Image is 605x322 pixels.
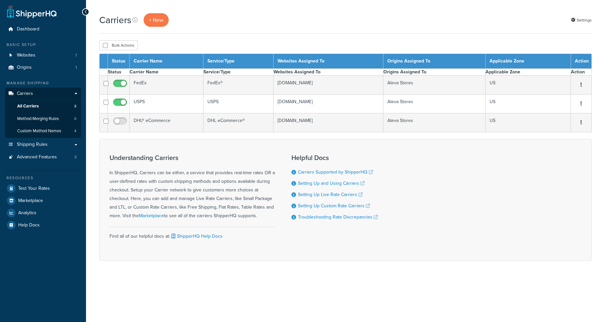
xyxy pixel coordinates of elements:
[7,5,57,18] a: ShipperHQ Home
[383,76,485,95] td: Aleva Stores
[109,227,275,241] div: Find all of our helpful docs at:
[274,69,383,76] th: Websites Assigned To
[130,95,203,113] td: USPS
[139,212,164,219] a: Marketplace
[5,113,81,125] li: Method Merging Rules
[203,95,274,113] td: USPS
[291,154,378,161] h3: Helpful Docs
[5,113,81,125] a: Method Merging Rules 0
[383,54,485,69] th: Origins Assigned To
[5,88,81,100] a: Carriers
[130,113,203,132] td: DHL® eCommerce
[274,95,383,113] td: [DOMAIN_NAME]
[17,91,33,97] span: Carriers
[571,69,592,76] th: Action
[571,16,592,25] a: Settings
[5,49,81,61] a: Websites 1
[108,54,130,69] th: Status
[5,139,81,151] a: Shipping Rules
[485,54,571,69] th: Applicable Zone
[17,26,39,32] span: Dashboard
[5,100,81,112] li: All Carriers
[74,128,76,134] span: 4
[274,76,383,95] td: [DOMAIN_NAME]
[5,88,81,138] li: Carriers
[203,69,274,76] th: Service/Type
[109,154,275,161] h3: Understanding Carriers
[5,182,81,194] a: Test Your Rates
[5,151,81,163] a: Advanced Features 2
[17,142,48,147] span: Shipping Rules
[298,214,378,221] a: Troubleshooting Rate Discrepancies
[170,233,223,240] a: ShipperHQ Help Docs
[383,113,485,132] td: Aleva Stores
[144,13,169,27] a: + New
[17,116,59,122] span: Method Merging Rules
[5,100,81,112] a: All Carriers 3
[5,23,81,35] a: Dashboard
[5,61,81,74] li: Origins
[18,198,43,204] span: Marketplace
[5,207,81,219] a: Analytics
[74,116,76,122] span: 0
[109,154,275,220] div: In ShipperHQ, Carriers can be either, a service that provides real-time rates OR a user-defined r...
[5,175,81,181] div: Resources
[75,53,77,58] span: 1
[298,191,363,198] a: Setting Up Live Rate Carriers
[485,95,571,113] td: US
[5,195,81,207] a: Marketplace
[5,219,81,231] a: Help Docs
[485,69,571,76] th: Applicable Zone
[298,169,373,176] a: Carriers Supported by ShipperHQ
[99,40,138,50] button: Bulk Actions
[75,65,77,70] span: 1
[5,151,81,163] li: Advanced Features
[17,103,39,109] span: All Carriers
[485,76,571,95] td: US
[5,61,81,74] a: Origins 1
[571,54,592,69] th: Action
[130,76,203,95] td: FedEx
[17,65,32,70] span: Origins
[5,125,81,137] a: Custom Method Names 4
[74,103,76,109] span: 3
[17,128,61,134] span: Custom Method Names
[17,53,35,58] span: Websites
[274,113,383,132] td: [DOMAIN_NAME]
[18,186,50,191] span: Test Your Rates
[74,154,77,160] span: 2
[383,69,485,76] th: Origins Assigned To
[203,76,274,95] td: FedEx®
[485,113,571,132] td: US
[203,54,274,69] th: Service/Type
[18,210,36,216] span: Analytics
[383,95,485,113] td: Aleva Stores
[298,180,365,187] a: Setting Up and Using Carriers
[298,202,370,209] a: Setting Up Custom Rate Carriers
[5,42,81,48] div: Basic Setup
[130,69,203,76] th: Carrier Name
[99,14,131,26] h1: Carriers
[203,113,274,132] td: DHL eCommerce®
[108,69,130,76] th: Status
[130,54,203,69] th: Carrier Name
[17,154,57,160] span: Advanced Features
[5,49,81,61] li: Websites
[18,222,40,228] span: Help Docs
[274,54,383,69] th: Websites Assigned To
[5,80,81,86] div: Manage Shipping
[5,125,81,137] li: Custom Method Names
